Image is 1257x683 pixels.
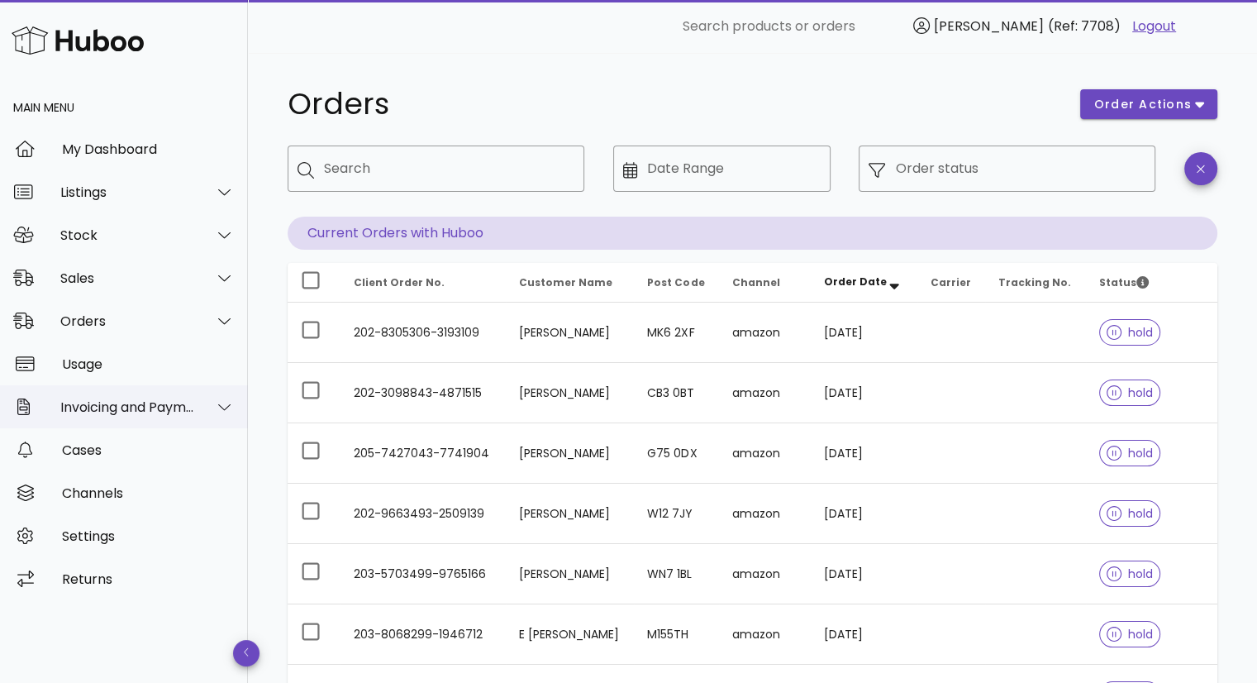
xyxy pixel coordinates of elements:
td: 205-7427043-7741904 [340,423,506,484]
td: [PERSON_NAME] [506,303,635,363]
span: [PERSON_NAME] [934,17,1044,36]
span: Carrier [931,275,971,289]
th: Client Order No. [340,263,506,303]
span: (Ref: 7708) [1048,17,1121,36]
td: [PERSON_NAME] [506,544,635,604]
td: E [PERSON_NAME] [506,604,635,665]
td: G75 0DX [634,423,719,484]
td: 202-3098843-4871515 [340,363,506,423]
span: Client Order No. [354,275,445,289]
span: hold [1107,387,1153,399]
span: hold [1107,447,1153,459]
img: Huboo Logo [12,22,144,58]
span: hold [1107,568,1153,580]
div: Cases [62,442,235,458]
a: Logout [1132,17,1176,36]
div: Sales [60,270,195,286]
td: amazon [719,604,811,665]
span: Status [1099,275,1149,289]
td: W12 7JY [634,484,719,544]
span: hold [1107,628,1153,640]
th: Channel [719,263,811,303]
th: Tracking No. [985,263,1086,303]
div: Invoicing and Payments [60,399,195,415]
span: hold [1107,508,1153,519]
span: Tracking No. [998,275,1071,289]
div: Returns [62,571,235,587]
td: 202-9663493-2509139 [340,484,506,544]
th: Order Date: Sorted descending. Activate to remove sorting. [811,263,917,303]
td: amazon [719,423,811,484]
span: Customer Name [519,275,612,289]
td: CB3 0BT [634,363,719,423]
td: 202-8305306-3193109 [340,303,506,363]
td: amazon [719,484,811,544]
th: Customer Name [506,263,635,303]
div: Stock [60,227,195,243]
td: [DATE] [811,423,917,484]
td: amazon [719,303,811,363]
h1: Orders [288,89,1060,119]
td: WN7 1BL [634,544,719,604]
td: [PERSON_NAME] [506,363,635,423]
td: amazon [719,544,811,604]
div: Usage [62,356,235,372]
td: [PERSON_NAME] [506,423,635,484]
td: 203-5703499-9765166 [340,544,506,604]
td: [DATE] [811,303,917,363]
p: Current Orders with Huboo [288,217,1217,250]
span: hold [1107,327,1153,338]
th: Carrier [917,263,985,303]
td: MK6 2XF [634,303,719,363]
td: [DATE] [811,544,917,604]
th: Post Code [634,263,719,303]
td: [DATE] [811,604,917,665]
div: Orders [60,313,195,329]
td: [PERSON_NAME] [506,484,635,544]
span: order actions [1093,96,1193,113]
div: My Dashboard [62,141,235,157]
button: order actions [1080,89,1217,119]
span: Order Date [824,275,887,289]
td: [DATE] [811,363,917,423]
div: Listings [60,184,195,200]
td: [DATE] [811,484,917,544]
div: Settings [62,528,235,544]
div: Channels [62,485,235,501]
td: amazon [719,363,811,423]
td: M155TH [634,604,719,665]
td: 203-8068299-1946712 [340,604,506,665]
span: Channel [732,275,780,289]
th: Status [1086,263,1217,303]
span: Post Code [647,275,704,289]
